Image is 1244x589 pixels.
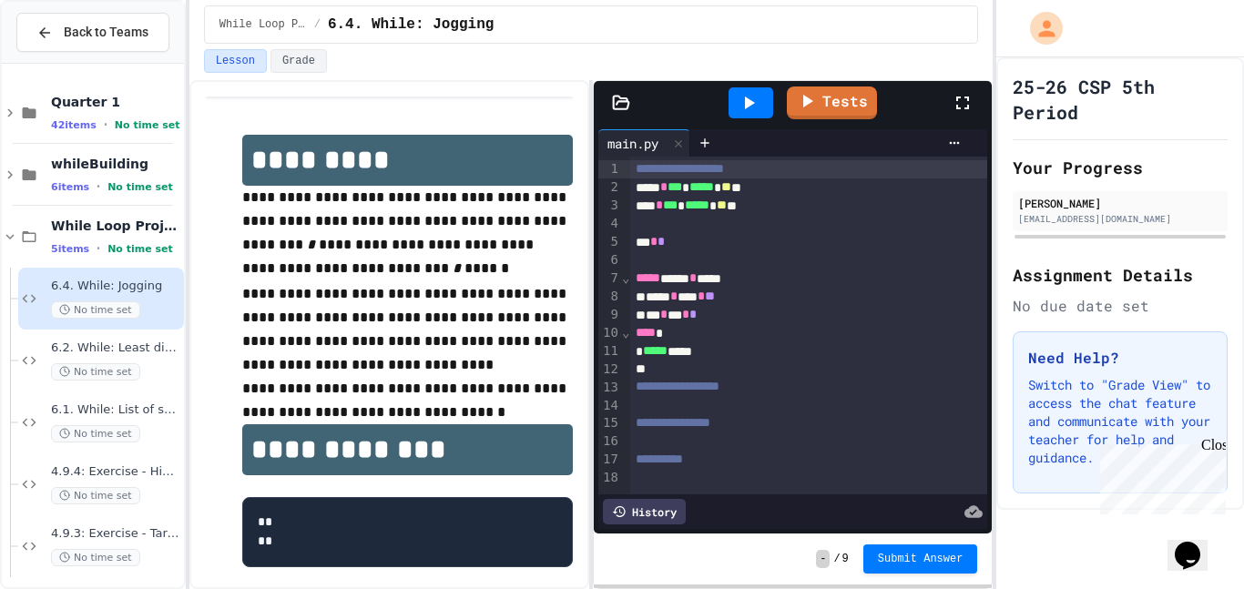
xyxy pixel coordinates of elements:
span: 4.9.4: Exercise - Higher or Lower I [51,464,180,480]
div: 8 [598,288,621,306]
div: 1 [598,160,621,178]
div: [EMAIL_ADDRESS][DOMAIN_NAME] [1018,212,1222,226]
span: whileBuilding [51,156,180,172]
div: 18 [598,469,621,487]
span: • [97,179,100,194]
div: 9 [598,306,621,324]
h3: Need Help? [1028,347,1212,369]
span: No time set [107,243,173,255]
span: Back to Teams [64,23,148,42]
div: 10 [598,324,621,342]
div: main.py [598,134,668,153]
span: / [833,552,840,566]
span: Fold line [621,270,630,285]
span: No time set [51,363,140,381]
h2: Your Progress [1013,155,1228,180]
span: 4.9.3: Exercise - Target Sum [51,526,180,542]
span: Submit Answer [878,552,964,566]
div: 17 [598,451,621,469]
div: main.py [598,129,690,157]
div: 7 [598,269,621,288]
span: Quarter 1 [51,94,180,110]
div: Chat with us now!Close [7,7,126,116]
div: 14 [598,397,621,415]
div: My Account [1011,7,1067,49]
div: 4 [598,215,621,233]
span: 42 items [51,119,97,131]
div: 16 [598,432,621,451]
p: Switch to "Grade View" to access the chat feature and communicate with your teacher for help and ... [1028,376,1212,467]
div: 2 [598,178,621,197]
div: 15 [598,414,621,432]
div: 6 [598,251,621,269]
span: 6.4. While: Jogging [328,14,494,36]
iframe: chat widget [1093,437,1226,514]
span: 9 [842,552,849,566]
div: 3 [598,197,621,215]
span: While Loop Projects [219,17,307,32]
div: 13 [598,379,621,397]
button: Back to Teams [16,13,169,52]
span: • [97,241,100,256]
span: No time set [51,549,140,566]
span: 6.1. While: List of squares [51,402,180,418]
span: No time set [51,425,140,442]
div: 11 [598,342,621,361]
span: While Loop Projects [51,218,180,234]
div: 5 [598,233,621,251]
button: Lesson [204,49,267,73]
iframe: chat widget [1168,516,1226,571]
span: 5 items [51,243,89,255]
span: No time set [107,181,173,193]
span: 6 items [51,181,89,193]
span: 6.4. While: Jogging [51,279,180,294]
h2: Assignment Details [1013,262,1228,288]
span: / [314,17,321,32]
span: No time set [51,301,140,319]
span: - [816,550,830,568]
span: 6.2. While: Least divisor [51,340,180,356]
span: No time set [115,119,180,131]
div: 12 [598,361,621,379]
span: Fold line [621,325,630,340]
div: History [603,499,686,524]
h1: 25-26 CSP 5th Period [1013,74,1228,125]
span: • [104,117,107,132]
a: Tests [787,86,877,119]
div: No due date set [1013,295,1228,317]
button: Submit Answer [863,544,978,574]
span: No time set [51,487,140,504]
button: Grade [270,49,327,73]
div: [PERSON_NAME] [1018,195,1222,211]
